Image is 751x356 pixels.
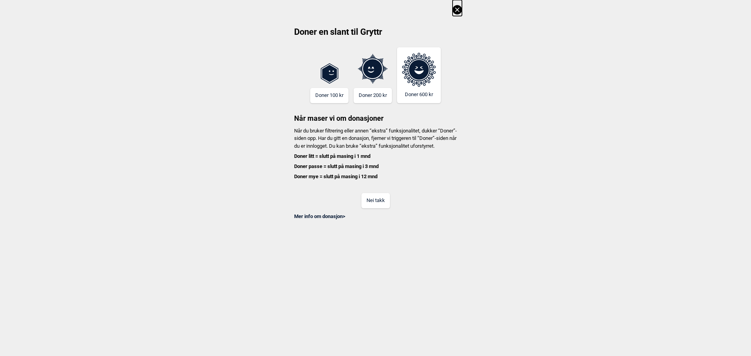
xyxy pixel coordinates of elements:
b: Doner litt = slutt på masing i 1 mnd [294,153,370,159]
p: Når du bruker filtrering eller annen “ekstra” funksjonalitet, dukker “Doner”-siden opp. Har du gi... [289,127,462,181]
h3: Når maser vi om donasjoner [289,103,462,123]
button: Nei takk [361,193,390,208]
h2: Doner en slant til Gryttr [289,26,462,43]
button: Doner 200 kr [354,88,392,103]
b: Doner passe = slutt på masing i 3 mnd [294,163,379,169]
button: Doner 100 kr [310,88,349,103]
b: Doner mye = slutt på masing i 12 mnd [294,174,377,179]
button: Doner 600 kr [397,47,441,103]
a: Mer info om donasjon> [294,213,345,219]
